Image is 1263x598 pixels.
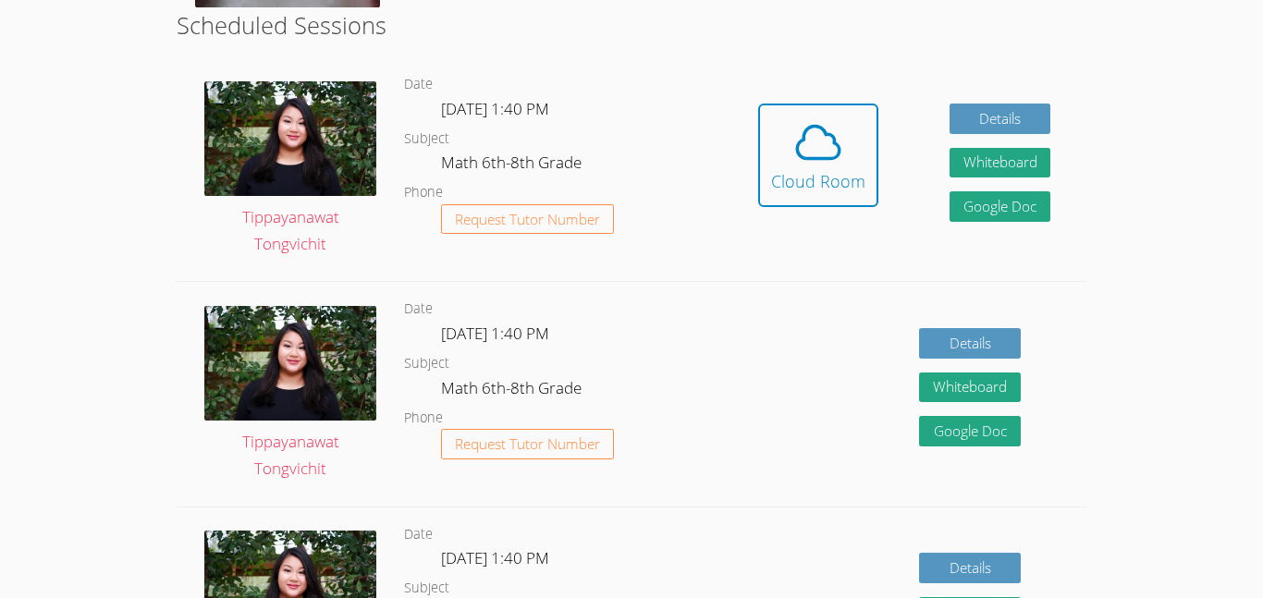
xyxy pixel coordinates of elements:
[441,204,614,235] button: Request Tutor Number
[441,150,585,181] dd: Math 6th-8th Grade
[441,429,614,459] button: Request Tutor Number
[950,148,1051,178] button: Whiteboard
[404,407,443,430] dt: Phone
[455,213,600,226] span: Request Tutor Number
[404,128,449,151] dt: Subject
[177,7,1086,43] h2: Scheduled Sessions
[919,416,1021,446] a: Google Doc
[441,98,549,119] span: [DATE] 1:40 PM
[404,73,433,96] dt: Date
[758,104,878,207] button: Cloud Room
[404,298,433,321] dt: Date
[204,81,376,258] a: Tippayanawat Tongvichit
[950,104,1051,134] a: Details
[404,352,449,375] dt: Subject
[919,372,1021,403] button: Whiteboard
[441,323,549,344] span: [DATE] 1:40 PM
[441,375,585,407] dd: Math 6th-8th Grade
[204,306,376,482] a: Tippayanawat Tongvichit
[441,547,549,568] span: [DATE] 1:40 PM
[771,168,865,194] div: Cloud Room
[919,328,1021,359] a: Details
[950,191,1051,222] a: Google Doc
[404,523,433,546] dt: Date
[404,181,443,204] dt: Phone
[919,553,1021,583] a: Details
[204,306,376,421] img: IMG_0561.jpeg
[204,81,376,196] img: IMG_0561.jpeg
[455,437,600,451] span: Request Tutor Number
